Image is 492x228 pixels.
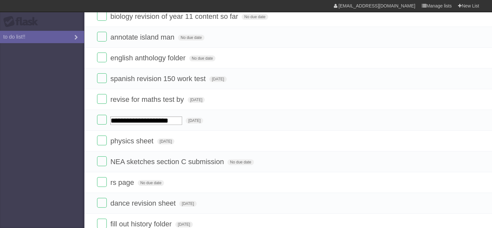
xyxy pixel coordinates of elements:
[227,159,254,165] span: No due date
[138,180,164,186] span: No due date
[110,54,187,62] span: english anthology folder
[110,12,240,20] span: biology revision of year 11 content so far
[179,201,197,207] span: [DATE]
[97,115,107,125] label: Done
[97,73,107,83] label: Done
[110,95,185,103] span: revise for maths test by
[97,32,107,42] label: Done
[188,97,205,103] span: [DATE]
[3,16,42,28] div: Flask
[178,35,204,41] span: No due date
[209,76,227,82] span: [DATE]
[110,178,136,186] span: rs page
[97,177,107,187] label: Done
[97,53,107,62] label: Done
[186,118,203,124] span: [DATE]
[242,14,268,20] span: No due date
[97,156,107,166] label: Done
[97,11,107,21] label: Done
[97,136,107,145] label: Done
[110,33,176,41] span: annotate island man
[110,199,177,207] span: dance revision sheet
[189,55,215,61] span: No due date
[110,75,207,83] span: spanish revision 150 work test
[97,94,107,104] label: Done
[110,158,225,166] span: NEA sketches section C submission
[175,222,193,227] span: [DATE]
[157,138,175,144] span: [DATE]
[97,198,107,208] label: Done
[110,137,155,145] span: physics sheet
[110,220,173,228] span: fill out history folder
